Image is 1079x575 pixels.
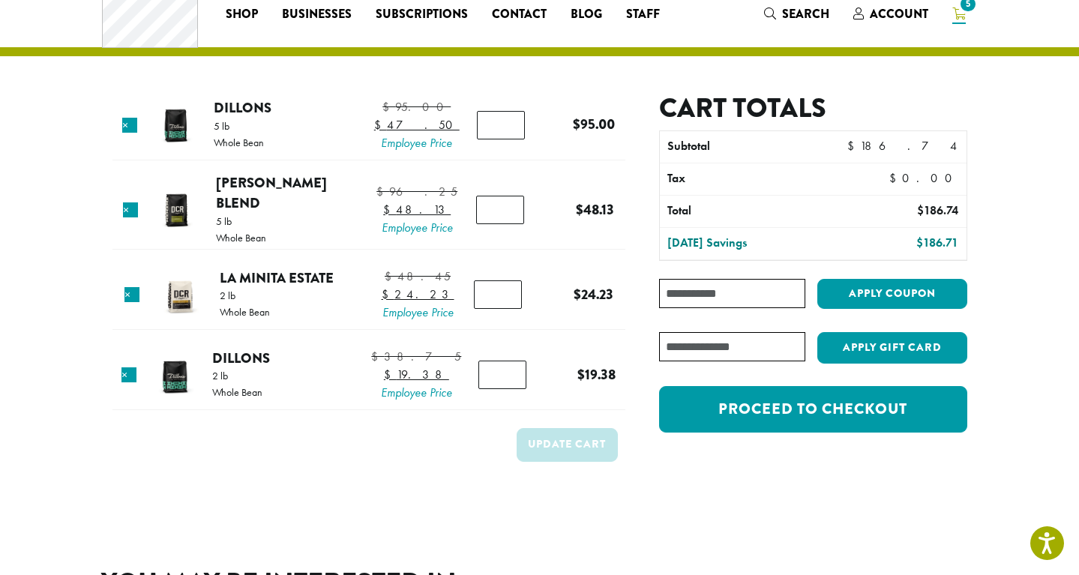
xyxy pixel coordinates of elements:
[212,370,262,381] p: 2 lb
[889,170,959,186] bdi: 0.00
[659,386,967,433] a: Proceed to checkout
[917,202,958,218] bdi: 186.74
[374,117,387,133] span: $
[660,131,839,163] th: Subtotal
[577,364,585,385] span: $
[474,280,522,309] input: Product quantity
[517,428,618,462] button: Update cart
[660,196,844,227] th: Total
[124,287,139,302] a: Remove this item
[384,367,397,382] span: $
[382,286,394,302] span: $
[847,138,959,154] bdi: 186.74
[382,99,451,115] bdi: 95.00
[216,172,327,214] a: [PERSON_NAME] Blend
[376,219,457,237] span: Employee Price
[476,196,524,224] input: Product quantity
[152,186,201,235] img: Howie's Blend
[214,97,271,118] a: Dillons
[614,2,672,26] a: Staff
[660,163,877,195] th: Tax
[573,114,615,134] bdi: 95.00
[376,184,389,199] span: $
[571,5,602,24] span: Blog
[150,351,199,400] img: Dillons
[371,384,461,402] span: Employee Price
[577,364,616,385] bdi: 19.38
[374,117,460,133] bdi: 47.50
[155,271,204,319] img: La Minita Estate
[216,216,266,226] p: 5 lb
[376,184,457,199] bdi: 96.25
[916,235,923,250] span: $
[220,290,270,301] p: 2 lb
[220,307,270,317] p: Whole Bean
[573,114,580,134] span: $
[870,5,928,22] span: Account
[216,232,266,243] p: Whole Bean
[226,5,258,24] span: Shop
[212,387,262,397] p: Whole Bean
[382,99,395,115] span: $
[282,5,352,24] span: Businesses
[220,268,334,288] a: La Minita Estate
[576,199,583,220] span: $
[214,137,264,148] p: Whole Bean
[122,118,137,133] a: Remove this item
[151,101,200,150] img: Dillons
[576,199,614,220] bdi: 48.13
[214,2,270,26] a: Shop
[477,111,525,139] input: Product quantity
[626,5,660,24] span: Staff
[383,202,396,217] span: $
[659,92,967,124] h2: Cart totals
[916,235,958,250] bdi: 186.71
[371,349,461,364] bdi: 38.75
[492,5,547,24] span: Contact
[376,5,468,24] span: Subscriptions
[123,202,138,217] a: Remove this item
[574,284,613,304] bdi: 24.23
[371,349,384,364] span: $
[385,268,397,284] span: $
[660,228,844,259] th: [DATE] Savings
[817,332,967,364] button: Apply Gift Card
[121,367,136,382] a: Remove this item
[889,170,902,186] span: $
[374,134,460,152] span: Employee Price
[752,1,841,26] a: Search
[847,138,860,154] span: $
[917,202,924,218] span: $
[385,268,451,284] bdi: 48.45
[212,348,270,368] a: Dillons
[214,121,264,131] p: 5 lb
[383,202,451,217] bdi: 48.13
[817,279,967,310] button: Apply coupon
[574,284,581,304] span: $
[478,361,526,389] input: Product quantity
[382,286,454,302] bdi: 24.23
[382,304,454,322] span: Employee Price
[782,5,829,22] span: Search
[384,367,449,382] bdi: 19.38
